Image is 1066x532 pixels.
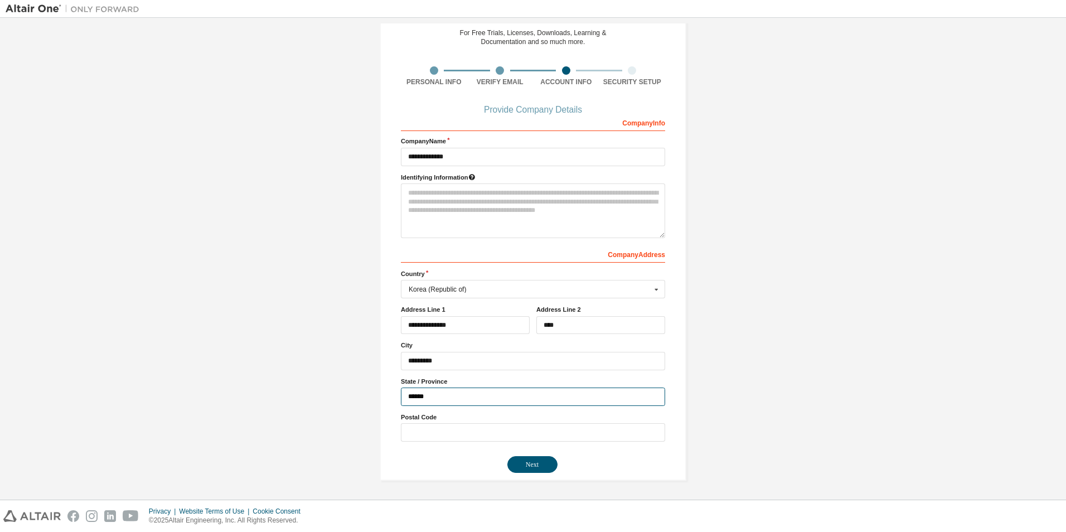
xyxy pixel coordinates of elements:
img: altair_logo.svg [3,510,61,522]
label: Please provide any information that will help our support team identify your company. Email and n... [401,173,665,182]
div: Company Address [401,245,665,263]
label: Country [401,269,665,278]
img: Altair One [6,3,145,14]
label: City [401,341,665,350]
label: Postal Code [401,413,665,422]
div: For Free Trials, Licenses, Downloads, Learning & Documentation and so much more. [460,28,607,46]
div: Verify Email [467,78,534,86]
img: youtube.svg [123,510,139,522]
p: © 2025 Altair Engineering, Inc. All Rights Reserved. [149,516,307,525]
div: Cookie Consent [253,507,307,516]
div: Provide Company Details [401,107,665,113]
button: Next [507,456,558,473]
label: Address Line 1 [401,305,530,314]
div: Website Terms of Use [179,507,253,516]
img: linkedin.svg [104,510,116,522]
div: Account Info [533,78,599,86]
img: facebook.svg [67,510,79,522]
img: instagram.svg [86,510,98,522]
div: Personal Info [401,78,467,86]
div: Korea (Republic of) [409,286,651,293]
label: Address Line 2 [536,305,665,314]
div: Security Setup [599,78,666,86]
div: Privacy [149,507,179,516]
label: State / Province [401,377,665,386]
div: Company Info [401,113,665,131]
label: Company Name [401,137,665,146]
